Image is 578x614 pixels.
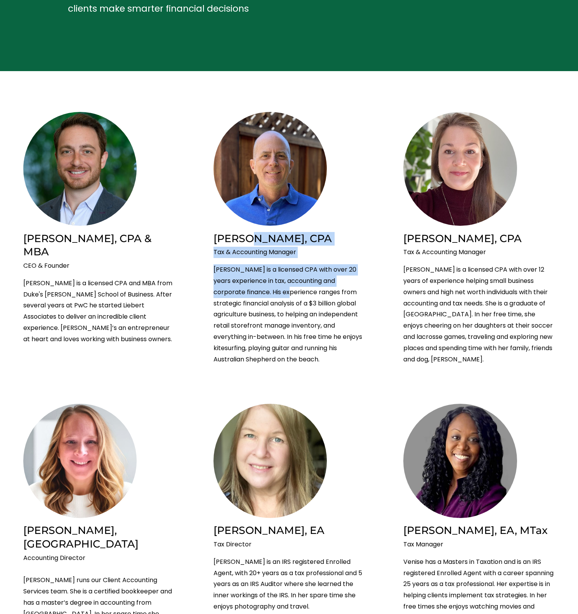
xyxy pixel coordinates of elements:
[403,404,517,518] img: Venise Maybank
[23,232,175,259] h2: [PERSON_NAME], CPA & MBA
[403,247,555,258] p: Tax & Accounting Manager
[213,264,365,365] p: [PERSON_NAME] is a licensed CPA with over 20 years experience in tax, accounting and corporate fi...
[403,524,555,537] h2: [PERSON_NAME], EA, MTax
[213,539,365,550] p: Tax Director
[213,232,365,246] h2: [PERSON_NAME], CPA
[23,278,175,345] p: [PERSON_NAME] is a licensed CPA and MBA from Duke's [PERSON_NAME] School of Business. After sever...
[23,260,175,272] p: CEO & Founder
[403,539,555,550] p: Tax Manager
[23,112,137,226] img: Brian Liebert
[213,524,365,537] h2: [PERSON_NAME], EA
[403,232,555,246] h2: [PERSON_NAME], CPA
[213,556,365,612] p: [PERSON_NAME] is an IRS registered Enrolled Agent, with 20+ years as a tax professional and 5 yea...
[403,264,555,365] p: [PERSON_NAME] is a licensed CPA with over 12 years of experience helping small business owners an...
[213,112,327,226] img: Tommy Roberts
[403,112,517,226] img: Jennie Ledesma
[23,524,175,551] h2: [PERSON_NAME], [GEOGRAPHIC_DATA]
[213,247,365,258] p: Tax & Accounting Manager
